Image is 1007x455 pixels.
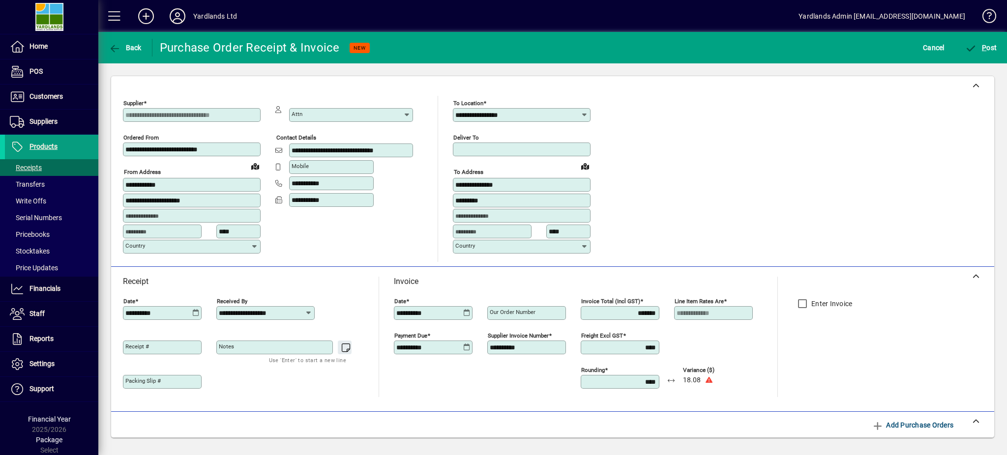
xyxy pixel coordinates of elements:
a: View on map [577,158,593,174]
mat-label: Country [455,242,475,249]
mat-label: Notes [219,343,234,350]
button: Add Purchase Orders [868,416,957,434]
a: POS [5,59,98,84]
mat-label: Rounding [581,367,605,373]
span: 18.08 [683,376,701,384]
span: Receipts [10,164,42,171]
a: Price Updates [5,259,98,276]
span: Pricebooks [10,230,50,238]
span: Write Offs [10,197,46,205]
span: ost [965,44,997,52]
button: Post [963,39,1000,57]
a: Customers [5,85,98,109]
span: Add Purchase Orders [872,417,953,433]
div: Yardlands Admin [EMAIL_ADDRESS][DOMAIN_NAME] [799,8,965,24]
label: Enter Invoice [809,299,852,309]
span: Stocktakes [10,247,50,255]
span: Settings [30,360,55,368]
span: Reports [30,335,54,342]
mat-label: Our order number [490,309,535,315]
a: Staff [5,302,98,326]
span: Financials [30,284,60,292]
a: Stocktakes [5,243,98,259]
mat-hint: Use 'Enter' to start a new line [269,354,346,366]
mat-label: Deliver To [453,134,479,141]
a: Knowledge Base [975,2,995,34]
mat-label: Packing Slip # [125,377,161,384]
mat-label: Date [123,298,135,305]
span: POS [30,67,43,75]
span: Staff [30,310,45,317]
span: Suppliers [30,117,58,125]
mat-label: Date [394,298,406,305]
button: Add [130,7,162,25]
span: Products [30,142,58,150]
mat-label: Supplier invoice number [488,332,549,339]
mat-label: Line item rates are [675,298,724,305]
div: Yardlands Ltd [193,8,237,24]
span: Support [30,385,54,393]
span: Back [109,44,142,52]
mat-label: Received by [217,298,247,305]
mat-label: Attn [292,111,302,117]
button: Profile [162,7,193,25]
button: Cancel [920,39,947,57]
mat-label: Mobile [292,163,309,170]
a: Home [5,34,98,59]
mat-label: Invoice Total (incl GST) [581,298,640,305]
span: P [982,44,986,52]
span: Transfers [10,180,45,188]
span: NEW [354,45,366,51]
mat-label: Country [125,242,145,249]
button: Back [106,39,144,57]
mat-label: To location [453,100,483,107]
span: Price Updates [10,264,58,272]
span: Package [36,436,62,444]
a: Receipts [5,159,98,176]
mat-label: Payment due [394,332,427,339]
span: Customers [30,92,63,100]
a: Settings [5,352,98,376]
mat-label: Freight excl GST [581,332,623,339]
mat-label: Ordered from [123,134,159,141]
div: Purchase Order Receipt & Invoice [160,40,340,56]
mat-label: Receipt # [125,343,149,350]
span: Home [30,42,48,50]
span: Financial Year [28,415,71,423]
a: View on map [247,158,263,174]
a: Transfers [5,176,98,193]
mat-label: Supplier [123,100,144,107]
a: Financials [5,277,98,301]
a: Serial Numbers [5,209,98,226]
span: Serial Numbers [10,214,62,222]
a: Write Offs [5,193,98,209]
app-page-header-button: Back [98,39,152,57]
a: Suppliers [5,110,98,134]
a: Pricebooks [5,226,98,243]
span: Variance ($) [683,367,742,373]
a: Support [5,377,98,401]
span: Cancel [923,40,945,56]
a: Reports [5,327,98,351]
